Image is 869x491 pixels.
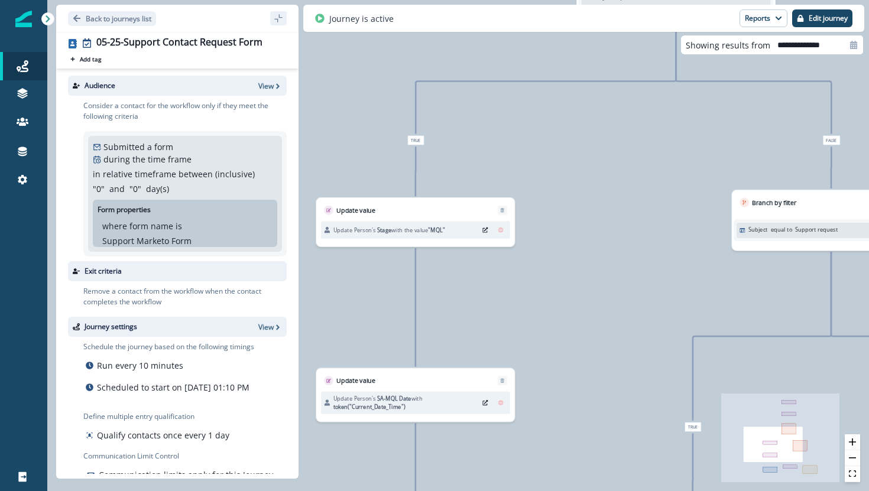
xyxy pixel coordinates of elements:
[333,395,476,411] p: Update Person's with
[740,9,787,27] button: Reports
[676,28,831,134] g: Edge from 4a20fde6-e890-46ac-80b3-1df7030b17cc to node-edge-labelea9b242d-89c2-4106-945c-e0007f29...
[176,220,182,232] p: is
[93,183,105,195] p: " 0 "
[771,226,792,234] p: equal to
[15,11,32,27] img: Inflection
[329,12,394,25] p: Journey is active
[83,286,287,307] p: Remove a contact from the workflow when the contact completes the workflow
[258,81,274,91] p: View
[809,14,848,22] p: Edit journey
[258,81,282,91] button: View
[316,368,515,422] div: Update valueRemoveUpdate Person's SA-MQL Datewith token("Current_Date_Time")EditRemove
[83,451,287,461] p: Communication Limit Control
[258,322,282,332] button: View
[495,224,507,236] button: Remove
[428,226,445,233] span: "MQL"
[618,422,767,431] div: True
[83,342,254,352] p: Schedule the journey based on the following timings
[479,397,491,409] button: Edit
[685,422,701,431] span: True
[792,9,852,27] button: Edit journey
[83,100,287,122] p: Consider a contact for the workflow only if they meet the following criteria
[336,376,375,385] p: Update value
[103,153,192,165] p: during the time frame
[416,28,676,134] g: Edge from 4a20fde6-e890-46ac-80b3-1df7030b17cc to node-edge-labeleb3fd884-53d2-44c9-bd60-772d6e3f...
[86,14,151,24] p: Back to journeys list
[85,266,122,277] p: Exit criteria
[495,397,507,409] button: Remove
[83,411,232,422] p: Define multiple entry qualification
[85,80,115,91] p: Audience
[109,183,125,195] p: and
[146,183,169,195] p: day(s)
[103,141,173,153] p: Submitted a form
[68,54,103,64] button: Add tag
[377,226,391,233] span: Stage
[93,168,255,180] p: in relative timeframe between (inclusive)
[270,11,287,25] button: sidebar collapse toggle
[333,403,405,410] span: token("Current_Date_Time")
[748,226,768,234] p: Subject
[97,359,183,372] p: Run every 10 minutes
[102,235,192,247] p: Support Marketo Form
[377,395,411,402] span: SA-MQL Date
[845,434,860,450] button: zoom in
[85,321,137,332] p: Journey settings
[845,450,860,466] button: zoom out
[795,226,838,234] p: Support request
[752,198,796,207] p: Branch by filter
[823,135,841,145] span: False
[686,39,770,51] p: Showing results from
[258,322,274,332] p: View
[316,197,515,247] div: Update valueRemoveUpdate Person's Stagewith the value"MQL"EditRemove
[129,183,141,195] p: " 0 "
[96,37,262,50] div: 05-25-Support Contact Request Form
[336,206,375,215] p: Update value
[333,226,445,234] p: Update Person's with the value
[479,224,491,236] button: Edit
[98,204,151,215] p: Form properties
[68,11,156,26] button: Go back
[845,466,860,482] button: fit view
[99,469,273,481] p: Communication limits apply for this Journey
[341,135,490,145] div: True
[80,56,101,63] p: Add tag
[407,135,424,145] span: True
[102,220,173,232] p: where form name
[693,252,831,421] g: Edge from 38d68b7c-bc80-48f5-a993-c23574d83732 to node-edge-label0e899716-5706-4308-ac42-b11750d0...
[97,429,229,441] p: Qualify contacts once every 1 day
[97,381,249,394] p: Scheduled to start on [DATE] 01:10 PM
